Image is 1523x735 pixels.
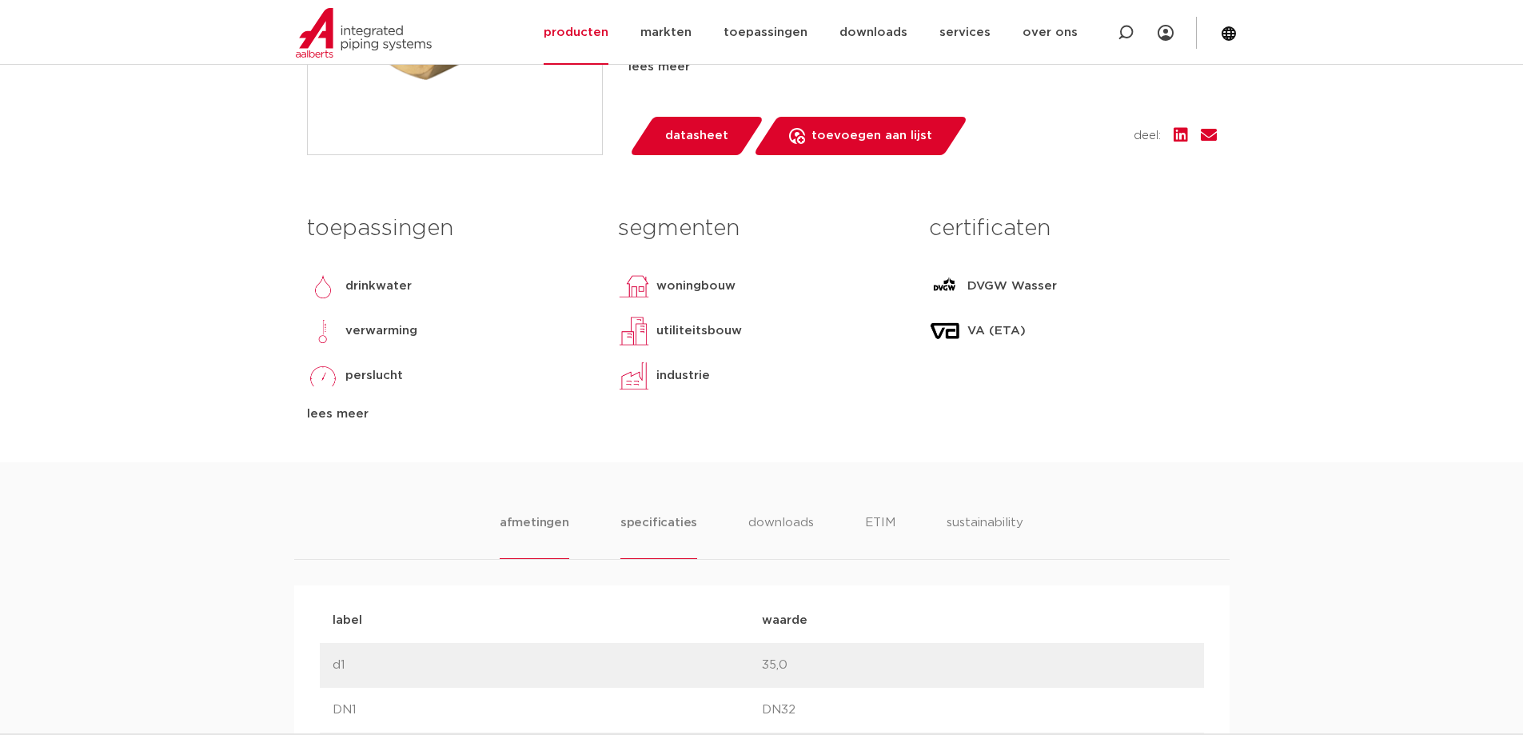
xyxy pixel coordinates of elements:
[748,513,814,559] li: downloads
[762,611,1191,630] p: waarde
[656,366,710,385] p: industrie
[628,117,764,155] a: datasheet
[307,315,339,347] img: verwarming
[762,656,1191,675] p: 35,0
[865,513,895,559] li: ETIM
[929,270,961,302] img: DVGW Wasser
[665,123,728,149] span: datasheet
[947,513,1023,559] li: sustainability
[307,213,594,245] h3: toepassingen
[333,611,762,630] p: label
[1134,126,1161,146] span: deel:
[656,277,736,296] p: woningbouw
[333,701,762,720] p: DN1
[618,213,905,245] h3: segmenten
[967,322,1026,341] p: VA (ETA)
[307,360,339,392] img: perslucht
[307,270,339,302] img: drinkwater
[967,277,1057,296] p: DVGW Wasser
[333,656,762,675] p: d1
[500,513,569,559] li: afmetingen
[618,270,650,302] img: woningbouw
[307,405,594,424] div: lees meer
[811,123,932,149] span: toevoegen aan lijst
[345,366,403,385] p: perslucht
[618,360,650,392] img: industrie
[929,315,961,347] img: VA (ETA)
[620,513,697,559] li: specificaties
[929,213,1216,245] h3: certificaten
[618,315,650,347] img: utiliteitsbouw
[345,322,417,341] p: verwarming
[656,322,742,341] p: utiliteitsbouw
[628,58,1217,77] div: lees meer
[345,277,412,296] p: drinkwater
[762,701,1191,720] p: DN32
